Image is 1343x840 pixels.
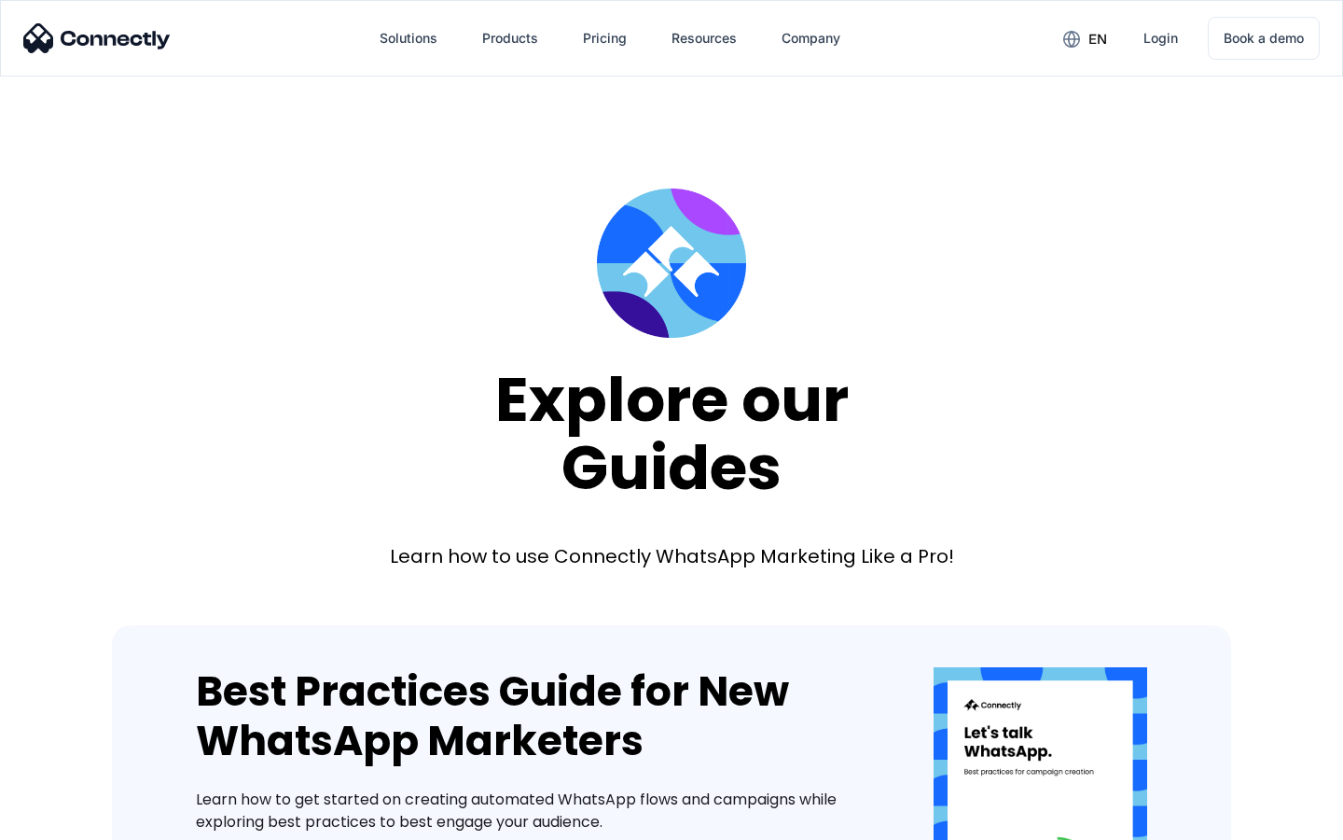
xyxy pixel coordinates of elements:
[380,25,437,51] div: Solutions
[671,25,737,51] div: Resources
[568,16,642,61] a: Pricing
[495,366,849,501] div: Explore our Guides
[1088,26,1107,52] div: en
[1208,17,1320,60] a: Book a demo
[19,807,112,833] aside: Language selected: English
[1128,16,1193,61] a: Login
[23,23,171,53] img: Connectly Logo
[196,667,878,766] div: Best Practices Guide for New WhatsApp Marketers
[482,25,538,51] div: Products
[390,543,954,569] div: Learn how to use Connectly WhatsApp Marketing Like a Pro!
[1143,25,1178,51] div: Login
[583,25,627,51] div: Pricing
[782,25,840,51] div: Company
[196,789,878,833] div: Learn how to get started on creating automated WhatsApp flows and campaigns while exploring best ...
[37,807,112,833] ul: Language list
